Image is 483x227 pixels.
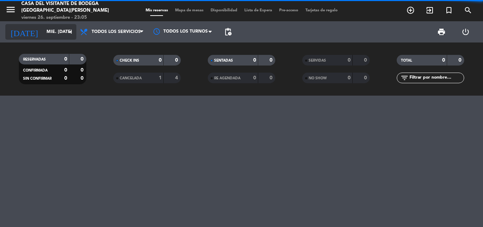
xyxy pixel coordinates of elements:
span: TOTAL [401,59,412,62]
strong: 0 [64,57,67,62]
strong: 0 [253,58,256,63]
input: Filtrar por nombre... [409,74,464,82]
i: turned_in_not [445,6,453,15]
span: CONFIRMADA [23,69,48,72]
span: Lista de Espera [241,8,276,12]
span: SENTADAS [214,59,233,62]
strong: 0 [348,58,351,63]
span: print [437,28,446,36]
strong: 0 [458,58,463,63]
div: LOG OUT [454,21,478,42]
span: Disponibilidad [207,8,241,12]
span: pending_actions [224,28,232,36]
strong: 0 [270,75,274,80]
strong: 0 [442,58,445,63]
strong: 0 [175,58,179,63]
span: Tarjetas de regalo [302,8,341,12]
span: SERVIDAS [309,59,326,62]
div: viernes 26. septiembre - 23:05 [21,14,115,21]
i: add_circle_outline [406,6,415,15]
span: CHECK INS [120,59,139,62]
span: Todos los servicios [92,29,141,34]
span: NO SHOW [309,76,327,80]
strong: 0 [81,76,85,81]
strong: 0 [364,75,368,80]
strong: 4 [175,75,179,80]
div: Casa del Visitante de Bodega [GEOGRAPHIC_DATA][PERSON_NAME] [21,0,115,14]
i: arrow_drop_down [66,28,75,36]
i: menu [5,4,16,15]
span: SIN CONFIRMAR [23,77,51,80]
i: power_settings_new [461,28,470,36]
span: RE AGENDADA [214,76,240,80]
strong: 0 [253,75,256,80]
strong: 0 [159,58,162,63]
strong: 1 [159,75,162,80]
span: Mis reservas [142,8,172,12]
span: CANCELADA [120,76,142,80]
strong: 0 [81,57,85,62]
button: menu [5,4,16,17]
i: exit_to_app [425,6,434,15]
strong: 0 [364,58,368,63]
strong: 0 [64,76,67,81]
i: search [464,6,472,15]
strong: 0 [348,75,351,80]
strong: 0 [270,58,274,63]
i: [DATE] [5,24,43,40]
i: filter_list [400,74,409,82]
span: RESERVADAS [23,58,46,61]
span: Mapa de mesas [172,8,207,12]
span: Pre-acceso [276,8,302,12]
strong: 0 [81,68,85,73]
strong: 0 [64,68,67,73]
